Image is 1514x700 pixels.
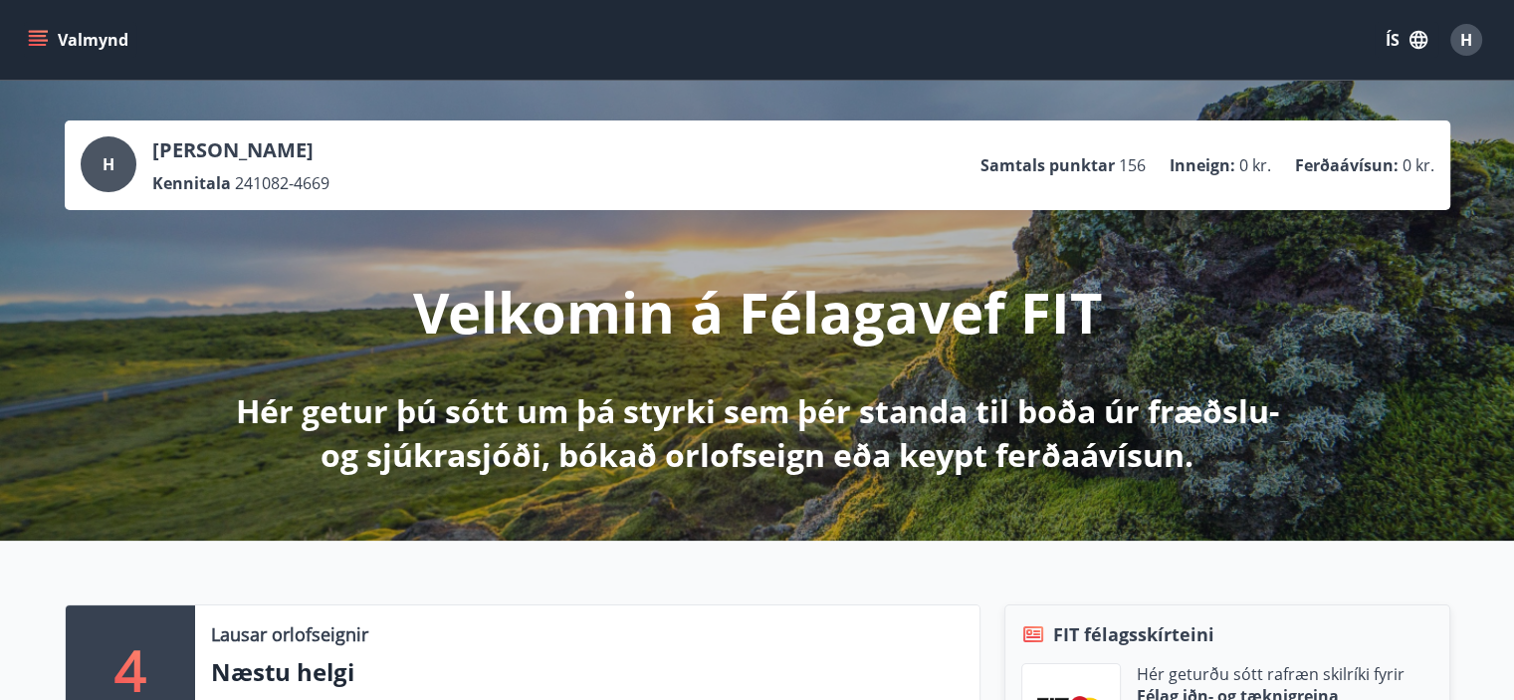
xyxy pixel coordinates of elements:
[1170,154,1235,176] p: Inneign :
[235,172,329,194] span: 241082-4669
[103,153,114,175] span: H
[1295,154,1399,176] p: Ferðaávísun :
[152,136,329,164] p: [PERSON_NAME]
[1442,16,1490,64] button: H
[1239,154,1271,176] span: 0 kr.
[152,172,231,194] p: Kennitala
[211,655,964,689] p: Næstu helgi
[1137,663,1405,685] p: Hér geturðu sótt rafræn skilríki fyrir
[211,621,368,647] p: Lausar orlofseignir
[1119,154,1146,176] span: 156
[1053,621,1214,647] span: FIT félagsskírteini
[1375,22,1438,58] button: ÍS
[413,274,1102,350] p: Velkomin á Félagavef FIT
[24,22,136,58] button: menu
[1460,29,1472,51] span: H
[232,389,1283,477] p: Hér getur þú sótt um þá styrki sem þér standa til boða úr fræðslu- og sjúkrasjóði, bókað orlofsei...
[1403,154,1434,176] span: 0 kr.
[980,154,1115,176] p: Samtals punktar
